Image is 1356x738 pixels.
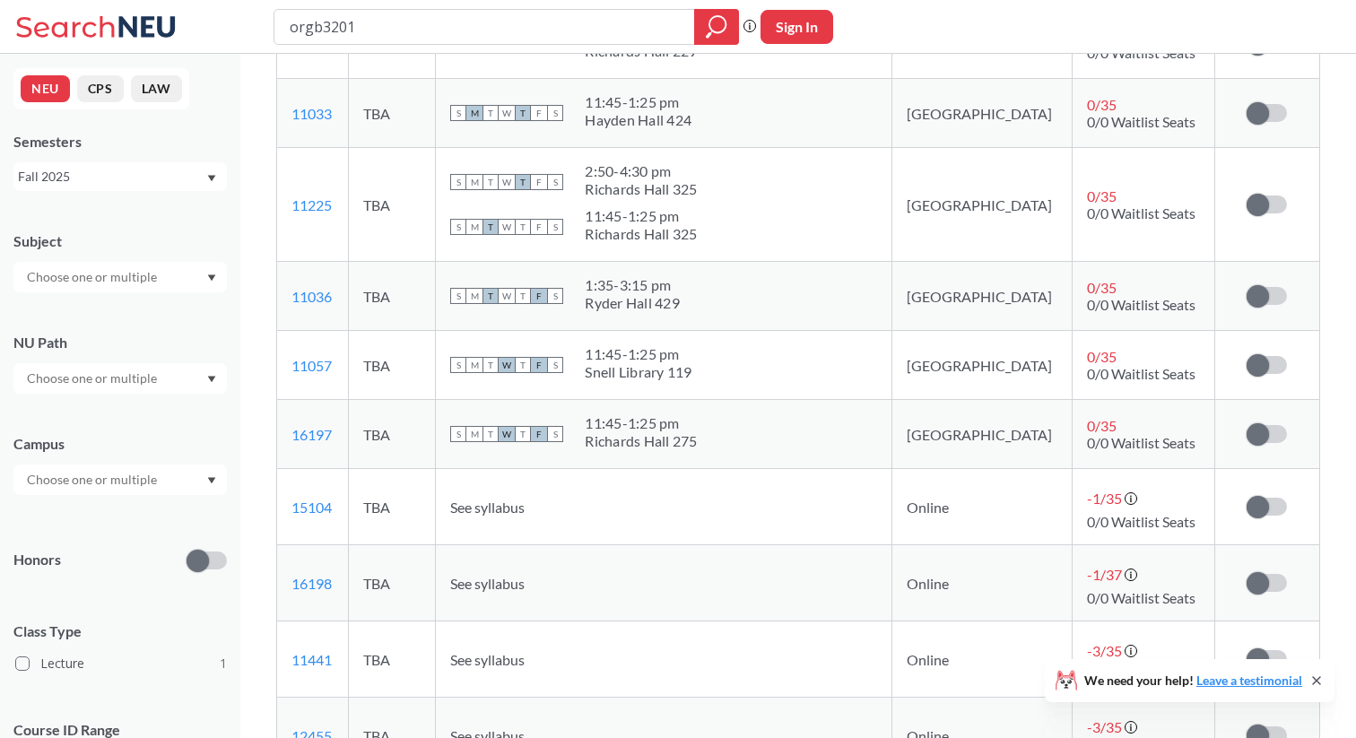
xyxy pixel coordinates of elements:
span: Class Type [13,621,227,641]
span: T [515,105,531,121]
span: 0/0 Waitlist Seats [1087,113,1195,130]
a: 11036 [291,288,332,305]
span: S [450,288,466,304]
span: We need your help! [1084,674,1302,687]
div: magnifying glass [694,9,739,45]
td: [GEOGRAPHIC_DATA] [891,331,1072,400]
span: M [466,357,482,373]
span: S [547,105,563,121]
button: NEU [21,75,70,102]
div: Richards Hall 325 [585,180,697,198]
span: S [547,174,563,190]
td: TBA [349,331,436,400]
svg: Dropdown arrow [207,477,216,484]
span: 0/0 Waitlist Seats [1087,204,1195,221]
span: 0/0 Waitlist Seats [1087,296,1195,313]
span: T [515,174,531,190]
span: W [499,219,515,235]
div: Dropdown arrow [13,262,227,292]
td: TBA [349,79,436,148]
span: 1 [220,654,227,673]
td: Online [891,469,1072,545]
div: Hayden Hall 424 [585,111,691,129]
span: 0 / 35 [1087,279,1117,296]
button: Sign In [761,10,833,44]
span: 0 / 35 [1087,187,1117,204]
span: 0/0 Waitlist Seats [1087,434,1195,451]
svg: magnifying glass [706,14,727,39]
div: 11:45 - 1:25 pm [585,345,691,363]
div: Snell Library 119 [585,363,691,381]
span: -3 / 35 [1087,718,1122,735]
td: [GEOGRAPHIC_DATA] [891,400,1072,469]
svg: Dropdown arrow [207,274,216,282]
input: Class, professor, course number, "phrase" [288,12,682,42]
a: 11033 [291,105,332,122]
svg: Dropdown arrow [207,175,216,182]
span: -1 / 37 [1087,566,1122,583]
span: 0 / 35 [1087,417,1117,434]
span: T [482,288,499,304]
button: CPS [77,75,124,102]
div: Fall 2025Dropdown arrow [13,162,227,191]
span: S [450,426,466,442]
label: Lecture [15,652,227,675]
td: [GEOGRAPHIC_DATA] [891,79,1072,148]
span: S [450,174,466,190]
span: S [547,288,563,304]
td: TBA [349,469,436,545]
span: F [531,174,547,190]
span: -1 / 35 [1087,490,1122,507]
div: Subject [13,231,227,251]
span: T [482,219,499,235]
span: T [482,105,499,121]
span: W [499,357,515,373]
div: 11:45 - 1:25 pm [585,93,691,111]
span: 0 / 35 [1087,348,1117,365]
a: 11225 [291,196,332,213]
div: 11:45 - 1:25 pm [585,207,697,225]
span: S [450,219,466,235]
div: 11:45 - 1:25 pm [585,414,697,432]
span: S [547,219,563,235]
div: Campus [13,434,227,454]
input: Choose one or multiple [18,266,169,288]
span: F [531,105,547,121]
span: W [499,426,515,442]
td: TBA [349,545,436,621]
span: M [466,219,482,235]
span: M [466,426,482,442]
span: 0/0 Waitlist Seats [1087,589,1195,606]
span: T [515,288,531,304]
span: W [499,105,515,121]
span: T [515,357,531,373]
td: TBA [349,400,436,469]
input: Choose one or multiple [18,469,169,491]
span: 0/0 Waitlist Seats [1087,365,1195,382]
span: T [515,219,531,235]
span: See syllabus [450,575,525,592]
div: 2:50 - 4:30 pm [585,162,697,180]
a: 11441 [291,651,332,668]
div: Dropdown arrow [13,465,227,495]
td: [GEOGRAPHIC_DATA] [891,262,1072,331]
p: Honors [13,550,61,570]
span: S [450,357,466,373]
span: W [499,288,515,304]
span: T [482,426,499,442]
span: F [531,357,547,373]
span: W [499,174,515,190]
span: M [466,105,482,121]
div: Richards Hall 325 [585,225,697,243]
span: F [531,426,547,442]
div: NU Path [13,333,227,352]
div: Richards Hall 275 [585,432,697,450]
td: TBA [349,262,436,331]
td: Online [891,621,1072,698]
span: T [482,174,499,190]
div: Fall 2025 [18,167,205,187]
span: F [531,219,547,235]
span: F [531,288,547,304]
div: Semesters [13,132,227,152]
div: Dropdown arrow [13,363,227,394]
